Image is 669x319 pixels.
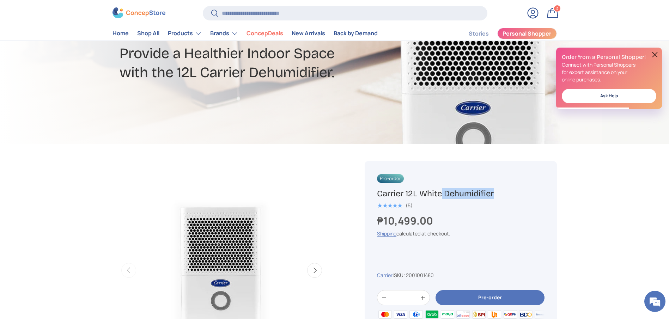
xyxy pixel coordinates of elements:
[562,89,656,103] a: Ask Help
[377,188,544,199] h1: Carrier 12L White Dehumidifier
[377,201,413,209] a: 5.0 out of 5.0 stars (5)
[120,44,390,82] h2: Provide a Healthier Indoor Space with the 12L Carrier Dehumidifier.
[452,26,557,41] nav: Secondary
[377,272,393,278] a: Carrier
[37,39,118,49] div: Chat with us now
[377,230,396,237] a: Shipping
[116,4,133,20] div: Minimize live chat window
[377,174,404,183] span: Pre-order
[556,6,558,11] span: 2
[4,192,134,217] textarea: Type your message and hit 'Enter'
[562,61,656,83] p: Connect with Personal Shoppers for expert assistance on your online purchases.
[377,230,544,237] div: calculated at checkout.
[436,290,544,305] button: Pre-order
[247,27,283,41] a: ConcepDeals
[292,27,325,41] a: New Arrivals
[206,26,242,41] summary: Brands
[112,27,129,41] a: Home
[112,26,378,41] nav: Primary
[393,272,434,278] span: |
[377,202,402,209] div: 5.0 out of 5.0 stars
[164,26,206,41] summary: Products
[137,27,159,41] a: Shop All
[394,272,405,278] span: SKU:
[503,31,551,37] span: Personal Shopper
[377,214,435,228] strong: ₱10,499.00
[469,27,489,41] a: Stories
[406,272,434,278] span: 2001001480
[562,53,656,61] h2: Order from a Personal Shopper!
[41,89,97,160] span: We're online!
[334,27,378,41] a: Back by Demand
[377,202,402,209] span: ★★★★★
[112,8,165,19] img: ConcepStore
[497,28,557,39] a: Personal Shopper
[406,203,413,208] div: (5)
